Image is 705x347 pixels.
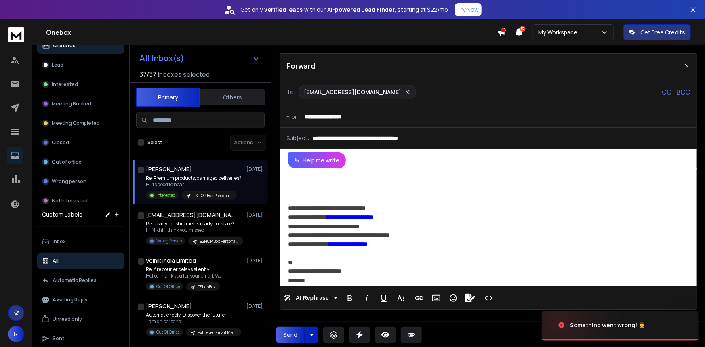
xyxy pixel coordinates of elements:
[282,290,339,306] button: AI Rephrase
[538,28,581,36] p: My Workspace
[294,294,330,301] span: AI Rephrase
[455,3,482,16] button: Try Now
[286,113,301,121] p: From:
[246,212,265,218] p: [DATE]
[393,290,408,306] button: More Text
[328,6,396,14] strong: AI-powered Lead Finder,
[37,38,124,54] button: All Status
[286,134,309,142] p: Subject:
[52,178,86,185] p: Wrong person
[286,60,316,72] p: Forward
[241,6,448,14] p: Get only with our starting at $22/mo
[37,135,124,151] button: Closed
[146,273,221,279] p: Hello, Thank you for your email. We
[359,290,375,306] button: Italic (Ctrl+I)
[53,42,76,49] p: All Status
[246,257,265,264] p: [DATE]
[8,326,24,342] button: R
[37,233,124,250] button: Inbox
[623,24,691,40] button: Get Free Credits
[156,192,175,198] p: Interested
[52,198,88,204] p: Not Interested
[376,290,391,306] button: Underline (Ctrl+U)
[198,284,215,290] p: EShopBox
[52,120,100,126] p: Meeting Completed
[246,303,265,309] p: [DATE]
[146,257,196,265] h1: Velnik India Limited
[412,290,427,306] button: Insert Link (Ctrl+K)
[37,253,124,269] button: All
[457,6,479,14] p: Try Now
[146,302,192,310] h1: [PERSON_NAME]
[193,193,232,199] p: ESHOP Box Personalization_Opens_[DATE]
[53,297,88,303] p: Awaiting Reply
[520,26,526,32] span: 50
[52,139,69,146] p: Closed
[286,88,295,96] p: To:
[640,28,685,36] p: Get Free Credits
[198,330,236,336] p: Extrieve_Email Messaging_Finance
[146,175,242,181] p: Re: Premium products, damaged deliveries?
[156,284,180,290] p: Out Of Office
[662,87,671,97] p: CC
[463,290,478,306] button: Signature
[146,227,243,233] p: Hi Nikhil I think you missed
[52,81,78,88] p: Interested
[481,290,497,306] button: Code View
[52,159,82,165] p: Out of office
[53,316,82,322] p: Unread only
[53,238,66,245] p: Inbox
[276,327,305,343] button: Send
[246,166,265,172] p: [DATE]
[37,173,124,189] button: Wrong person
[46,27,497,37] h1: Onebox
[158,69,210,79] h3: Inboxes selected
[37,76,124,93] button: Interested
[265,6,303,14] strong: verified leads
[288,152,346,168] button: Help me write
[200,88,265,106] button: Others
[146,181,242,188] p: Hi Its good to hear
[446,290,461,306] button: Emoticons
[37,292,124,308] button: Awaiting Reply
[146,318,241,325] p: I am on personal
[8,27,24,42] img: logo
[146,221,243,227] p: Re: Ready-to-ship meets ready-to-scale?
[53,277,97,284] p: Automatic Replies
[542,303,623,347] img: image
[146,266,221,273] p: Re: Are courier delays silently
[139,69,156,79] span: 37 / 37
[200,238,238,244] p: ESHOP Box Personalization_Opens_[DATE]
[37,96,124,112] button: Meeting Booked
[429,290,444,306] button: Insert Image (Ctrl+P)
[52,101,91,107] p: Meeting Booked
[133,50,266,66] button: All Inbox(s)
[37,272,124,288] button: Automatic Replies
[37,115,124,131] button: Meeting Completed
[147,139,162,146] label: Select
[146,211,235,219] h1: [EMAIL_ADDRESS][DOMAIN_NAME]
[156,329,180,335] p: Out Of Office
[570,321,645,329] div: Something went wrong! 🤦
[52,62,63,68] p: Lead
[146,165,192,173] h1: [PERSON_NAME]
[304,88,401,96] p: [EMAIL_ADDRESS][DOMAIN_NAME]
[37,57,124,73] button: Lead
[146,312,241,318] p: Automatic reply: Discover the future
[136,88,200,107] button: Primary
[139,54,184,62] h1: All Inbox(s)
[37,311,124,327] button: Unread only
[37,154,124,170] button: Out of office
[37,330,124,347] button: Sent
[53,258,59,264] p: All
[676,87,690,97] p: BCC
[156,238,182,244] p: Wrong Person
[42,210,82,219] h3: Custom Labels
[53,335,64,342] p: Sent
[342,290,358,306] button: Bold (Ctrl+B)
[37,193,124,209] button: Not Interested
